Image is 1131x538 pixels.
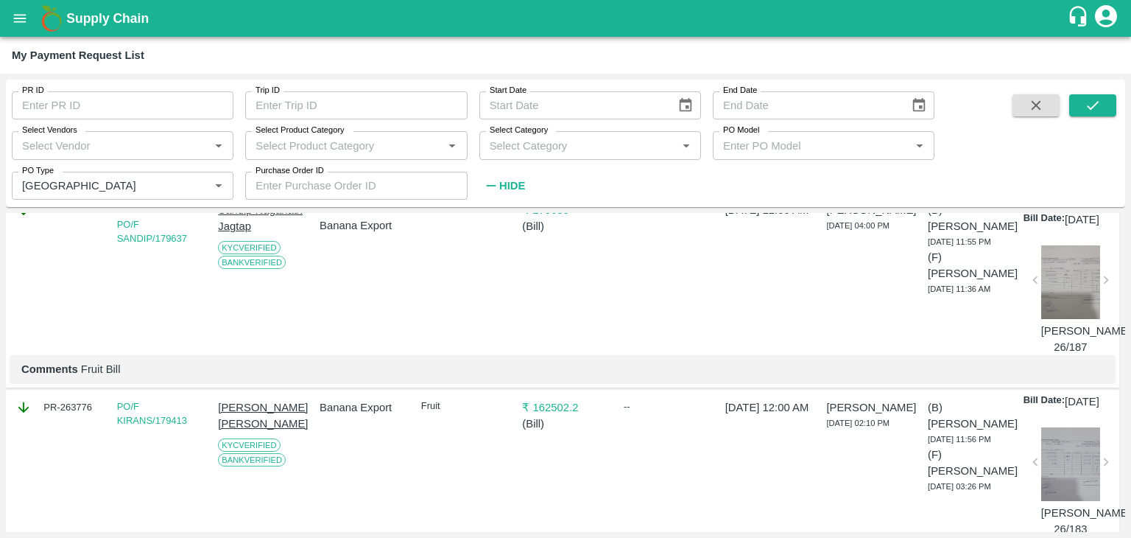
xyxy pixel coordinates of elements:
p: [DATE] [1065,394,1099,410]
input: Start Date [479,91,666,119]
input: Enter Purchase Order ID [245,172,467,200]
div: account of current user [1093,3,1119,34]
p: (B) [PERSON_NAME] [928,202,1014,235]
b: Supply Chain [66,11,149,26]
label: Select Category [490,125,548,136]
a: PO/F KIRANS/179413 [117,401,187,427]
span: [DATE] 11:56 PM [928,435,991,444]
p: [DATE] [1065,212,1099,228]
div: My Payment Request List [12,46,144,65]
input: Enter PR ID [12,91,233,119]
div: PR-263776 [15,399,102,416]
span: Bank Verified [218,256,286,269]
p: ( Bill ) [522,218,608,234]
b: Comments [21,363,78,375]
p: (B) [PERSON_NAME] [928,399,1014,433]
a: PO/F SANDIP/179637 [117,219,187,245]
label: Select Product Category [256,125,345,136]
input: Enter PO Type [16,176,186,195]
span: KYC Verified [218,439,280,452]
strong: Hide [499,180,525,192]
p: (F) [PERSON_NAME] [928,249,1014,282]
label: Trip ID [256,85,280,97]
button: Open [443,136,462,155]
p: Bill Date: [1023,394,1065,410]
p: [PERSON_NAME] [826,399,912,416]
label: PR ID [22,85,44,97]
label: Select Vendors [22,125,77,136]
label: Start Date [490,85,526,97]
p: [PERSON_NAME]/25-26/183 [1041,505,1100,538]
label: PO Model [723,125,760,136]
span: [DATE] 11:55 PM [928,237,991,246]
label: PO Type [22,165,54,177]
p: ₹ 162502.2 [522,399,608,416]
button: Open [209,176,228,195]
div: -- [624,399,710,414]
button: Open [209,136,228,155]
button: open drawer [3,1,37,35]
button: Choose date [905,91,933,119]
p: Banana Export [320,217,406,234]
p: [DATE] 12:00 AM [725,399,811,416]
span: KYC Verified [218,241,280,254]
p: Fruit Bill [21,361,1104,377]
p: [PERSON_NAME] [PERSON_NAME] [218,399,304,433]
p: Sandip Naganath Jagtap [218,202,304,235]
input: End Date [713,91,899,119]
p: (F) [PERSON_NAME] [928,447,1014,480]
input: Enter Trip ID [245,91,467,119]
button: Hide [479,173,529,198]
span: [DATE] 02:10 PM [826,419,889,427]
label: End Date [723,85,757,97]
button: Open [910,136,929,155]
div: customer-support [1067,5,1093,32]
label: Purchase Order ID [256,165,324,177]
p: Fruit [421,399,507,413]
img: logo [37,4,66,33]
input: Select Vendor [16,136,205,155]
button: Choose date [672,91,700,119]
p: ( Bill ) [522,416,608,432]
span: [DATE] 04:00 PM [826,221,889,230]
input: Select Category [484,136,672,155]
span: [DATE] 03:26 PM [928,482,991,491]
span: Bank Verified [218,453,286,467]
input: Enter PO Model [717,136,906,155]
button: Open [677,136,696,155]
p: [PERSON_NAME]/25-26/187 [1041,323,1100,356]
input: Select Product Category [250,136,438,155]
a: Supply Chain [66,8,1067,29]
p: Banana Export [320,399,406,416]
p: Bill Date: [1023,212,1065,228]
span: [DATE] 11:36 AM [928,284,990,293]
